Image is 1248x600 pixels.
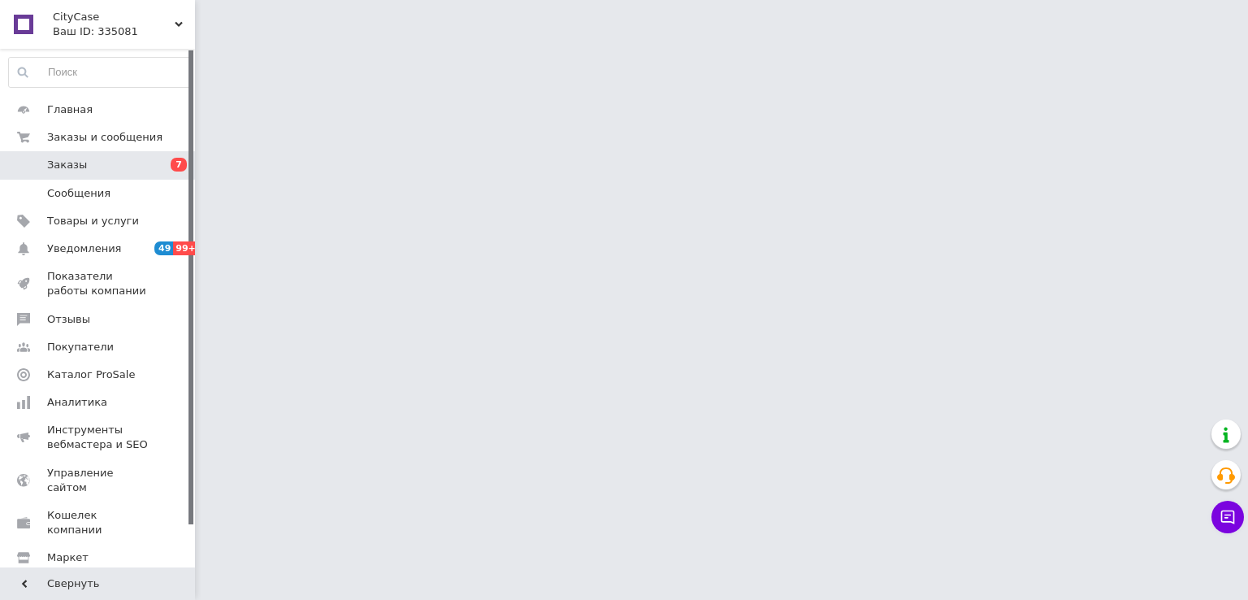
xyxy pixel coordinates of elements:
span: Управление сайтом [47,466,150,495]
span: Уведомления [47,241,121,256]
div: Ваш ID: 335081 [53,24,195,39]
span: Инструменты вебмастера и SEO [47,423,150,452]
span: Аналитика [47,395,107,410]
button: Чат с покупателем [1211,501,1244,533]
span: CityCase [53,10,175,24]
span: 99+ [173,241,200,255]
span: 49 [154,241,173,255]
span: 7 [171,158,187,172]
span: Заказы и сообщения [47,130,162,145]
span: Отзывы [47,312,90,327]
span: Сообщения [47,186,110,201]
input: Поиск [9,58,191,87]
span: Маркет [47,550,89,565]
span: Каталог ProSale [47,367,135,382]
span: Показатели работы компании [47,269,150,298]
span: Заказы [47,158,87,172]
span: Покупатели [47,340,114,354]
span: Главная [47,102,93,117]
span: Товары и услуги [47,214,139,228]
span: Кошелек компании [47,508,150,537]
